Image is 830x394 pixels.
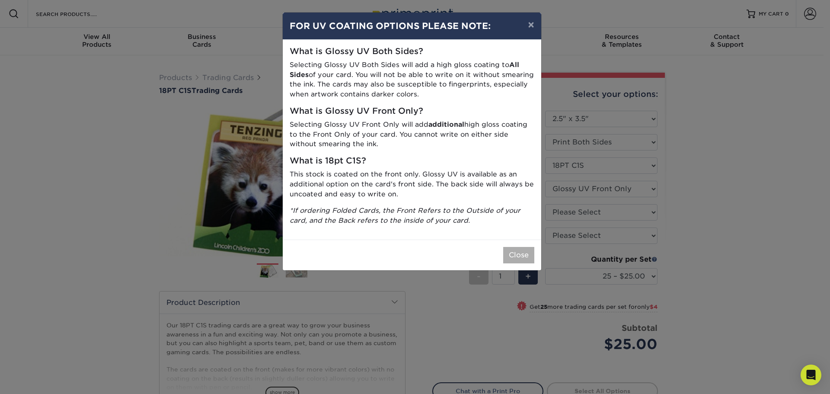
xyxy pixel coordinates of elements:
p: Selecting Glossy UV Both Sides will add a high gloss coating to of your card. You will not be abl... [290,60,534,99]
i: *If ordering Folded Cards, the Front Refers to the Outside of your card, and the Back refers to t... [290,206,520,224]
button: × [521,13,541,37]
h5: What is Glossy UV Front Only? [290,106,534,116]
button: Close [503,247,534,263]
p: This stock is coated on the front only. Glossy UV is available as an additional option on the car... [290,170,534,199]
p: Selecting Glossy UV Front Only will add high gloss coating to the Front Only of your card. You ca... [290,120,534,149]
div: Open Intercom Messenger [801,365,821,385]
strong: All Sides [290,61,519,79]
strong: additional [428,120,464,128]
h4: FOR UV COATING OPTIONS PLEASE NOTE: [290,19,534,32]
h5: What is Glossy UV Both Sides? [290,47,534,57]
h5: What is 18pt C1S? [290,156,534,166]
